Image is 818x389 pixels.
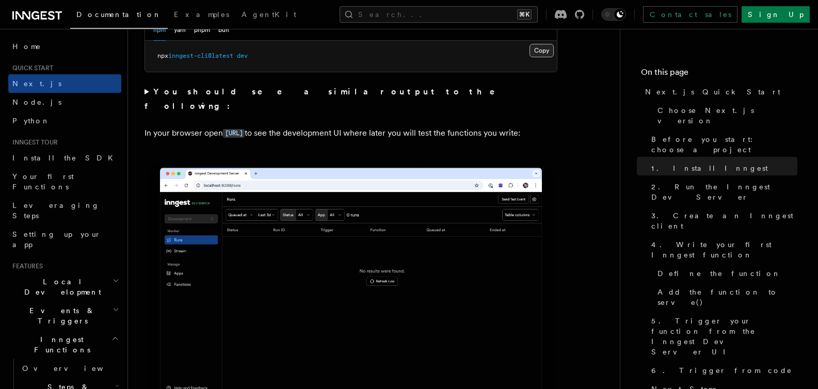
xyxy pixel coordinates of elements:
[647,177,797,206] a: 2. Run the Inngest Dev Server
[647,159,797,177] a: 1. Install Inngest
[194,20,210,41] button: pnpm
[8,111,121,130] a: Python
[742,6,810,23] a: Sign Up
[8,74,121,93] a: Next.js
[653,101,797,130] a: Choose Next.js version
[601,8,626,21] button: Toggle dark mode
[651,210,797,231] span: 3. Create an Inngest client
[12,117,50,125] span: Python
[235,3,302,28] a: AgentKit
[530,44,554,57] button: Copy
[657,287,797,307] span: Add the function to serve()
[8,334,111,355] span: Inngest Functions
[223,128,245,138] a: [URL]
[8,330,121,359] button: Inngest Functions
[8,167,121,196] a: Your first Functions
[12,230,101,249] span: Setting up your app
[641,66,797,83] h4: On this page
[8,277,113,297] span: Local Development
[8,301,121,330] button: Events & Triggers
[12,172,74,191] span: Your first Functions
[643,6,737,23] a: Contact sales
[12,154,119,162] span: Install the SDK
[651,316,797,357] span: 5. Trigger your function from the Inngest Dev Server UI
[174,20,186,41] button: yarn
[8,225,121,254] a: Setting up your app
[70,3,168,29] a: Documentation
[8,64,53,72] span: Quick start
[653,283,797,312] a: Add the function to serve()
[12,41,41,52] span: Home
[12,98,61,106] span: Node.js
[647,235,797,264] a: 4. Write your first Inngest function
[8,196,121,225] a: Leveraging Steps
[145,85,557,114] summary: You should see a similar output to the following:
[8,149,121,167] a: Install the SDK
[168,3,235,28] a: Examples
[340,6,538,23] button: Search...⌘K
[647,206,797,235] a: 3. Create an Inngest client
[651,134,797,155] span: Before you start: choose a project
[517,9,532,20] kbd: ⌘K
[657,268,781,279] span: Define the function
[8,37,121,56] a: Home
[218,20,229,41] button: bun
[168,52,233,59] span: inngest-cli@latest
[8,272,121,301] button: Local Development
[651,163,768,173] span: 1. Install Inngest
[8,262,43,270] span: Features
[153,20,166,41] button: npm
[647,312,797,361] a: 5. Trigger your function from the Inngest Dev Server UI
[18,359,121,378] a: Overview
[145,87,509,111] strong: You should see a similar output to the following:
[76,10,162,19] span: Documentation
[223,129,245,138] code: [URL]
[8,305,113,326] span: Events & Triggers
[8,138,58,147] span: Inngest tour
[647,361,797,380] a: 6. Trigger from code
[651,365,792,376] span: 6. Trigger from code
[145,126,557,141] p: In your browser open to see the development UI where later you will test the functions you write:
[657,105,797,126] span: Choose Next.js version
[237,52,248,59] span: dev
[157,52,168,59] span: npx
[12,201,100,220] span: Leveraging Steps
[242,10,296,19] span: AgentKit
[12,79,61,88] span: Next.js
[641,83,797,101] a: Next.js Quick Start
[651,182,797,202] span: 2. Run the Inngest Dev Server
[647,130,797,159] a: Before you start: choose a project
[8,93,121,111] a: Node.js
[645,87,780,97] span: Next.js Quick Start
[174,10,229,19] span: Examples
[22,364,129,372] span: Overview
[653,264,797,283] a: Define the function
[651,239,797,260] span: 4. Write your first Inngest function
